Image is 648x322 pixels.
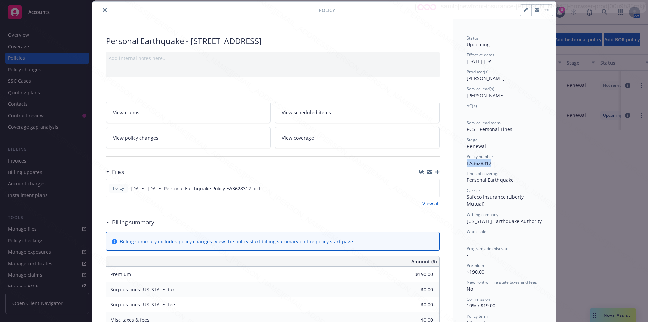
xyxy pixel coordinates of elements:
[113,109,139,116] span: View claims
[467,143,486,149] span: Renewal
[467,137,478,143] span: Stage
[282,109,331,116] span: View scheduled items
[467,120,501,126] span: Service lead team
[467,52,542,65] div: [DATE] - [DATE]
[106,102,271,123] a: View claims
[467,302,495,309] span: 10% / $19.00
[393,300,437,310] input: 0.00
[467,52,494,58] span: Effective dates
[422,200,440,207] a: View all
[467,235,468,241] span: -
[411,258,437,265] span: Amount ($)
[467,69,489,75] span: Producer(s)
[467,286,473,292] span: No
[467,246,510,251] span: Program administrator
[275,127,440,148] a: View coverage
[106,218,154,227] div: Billing summary
[113,134,158,141] span: View policy changes
[467,252,468,258] span: -
[131,185,260,192] span: [DATE]-[DATE] Personal Earthquake Policy EA3628312.pdf
[420,185,425,192] button: download file
[106,35,440,47] div: Personal Earthquake - [STREET_ADDRESS]
[467,154,493,159] span: Policy number
[110,271,131,277] span: Premium
[467,218,542,224] span: [US_STATE] Earthquake Authority
[467,92,505,99] span: [PERSON_NAME]
[467,41,490,48] span: Upcoming
[467,296,490,302] span: Commission
[393,269,437,279] input: 0.00
[467,269,484,275] span: $190.00
[467,171,500,176] span: Lines of coverage
[467,212,498,217] span: Writing company
[467,160,491,166] span: EA3628312
[112,168,124,176] h3: Files
[120,238,354,245] div: Billing summary includes policy changes. View the policy start billing summary on the .
[106,127,271,148] a: View policy changes
[112,185,125,191] span: Policy
[467,103,477,109] span: AC(s)
[467,75,505,81] span: [PERSON_NAME]
[467,109,468,116] span: -
[282,134,314,141] span: View coverage
[467,188,480,193] span: Carrier
[109,55,437,62] div: Add internal notes here...
[467,194,525,207] span: Safeco Insurance (Liberty Mutual)
[393,284,437,295] input: 0.00
[106,168,124,176] div: Files
[467,86,494,92] span: Service lead(s)
[431,185,437,192] button: preview file
[467,313,488,319] span: Policy term
[101,6,109,14] button: close
[467,176,542,183] div: Personal Earthquake
[467,279,537,285] span: Newfront will file state taxes and fees
[110,301,175,308] span: Surplus lines [US_STATE] fee
[275,102,440,123] a: View scheduled items
[467,229,488,234] span: Wholesaler
[110,286,175,293] span: Surplus lines [US_STATE] tax
[467,126,512,132] span: PCS - Personal Lines
[467,35,479,41] span: Status
[112,218,154,227] h3: Billing summary
[316,238,353,245] a: policy start page
[467,263,484,268] span: Premium
[319,7,335,14] span: Policy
